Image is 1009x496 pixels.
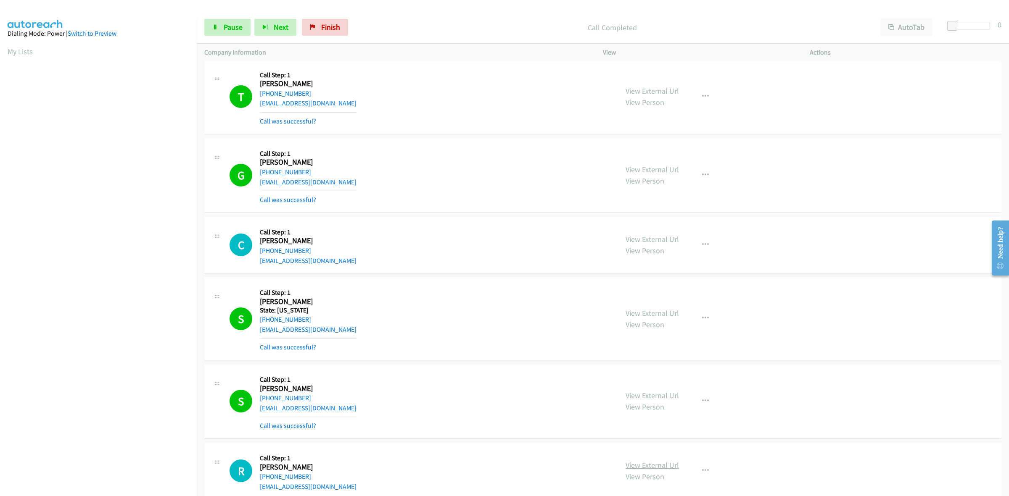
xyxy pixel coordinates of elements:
h5: Call Step: 1 [260,454,357,462]
a: View Person [626,176,664,186]
iframe: Resource Center [985,215,1009,281]
h2: [PERSON_NAME] [260,157,349,167]
a: View External Url [626,86,679,96]
a: View External Url [626,308,679,318]
a: My Lists [8,47,33,56]
a: View Person [626,320,664,329]
iframe: Dialpad [8,65,197,464]
h2: [PERSON_NAME] [260,297,357,307]
h1: T [230,85,252,108]
a: [PHONE_NUMBER] [260,168,311,176]
span: Pause [224,22,243,32]
h1: S [230,307,252,330]
p: View [603,47,795,58]
h2: [PERSON_NAME] [260,462,357,472]
h5: Call Step: 1 [260,71,357,79]
div: 0 [998,19,1001,30]
span: Next [274,22,288,32]
a: Pause [204,19,251,36]
a: [EMAIL_ADDRESS][DOMAIN_NAME] [260,483,357,491]
h1: S [230,390,252,412]
a: Switch to Preview [68,29,116,37]
a: [PHONE_NUMBER] [260,315,311,323]
h5: Call Step: 1 [260,375,357,384]
a: Call was successful? [260,422,316,430]
p: Actions [810,47,1001,58]
button: Next [254,19,296,36]
a: [PHONE_NUMBER] [260,247,311,255]
a: Call was successful? [260,196,316,204]
h5: State: [US_STATE] [260,306,357,315]
h5: Call Step: 1 [260,228,357,236]
a: View External Url [626,234,679,244]
h1: R [230,459,252,482]
h2: [PERSON_NAME] [260,236,349,246]
a: View Person [626,97,664,107]
a: View Person [626,402,664,412]
a: View External Url [626,460,679,470]
a: [EMAIL_ADDRESS][DOMAIN_NAME] [260,99,357,107]
a: [EMAIL_ADDRESS][DOMAIN_NAME] [260,257,357,265]
p: Call Completed [359,22,865,33]
a: View External Url [626,391,679,400]
a: View External Url [626,165,679,174]
span: Finish [321,22,340,32]
a: Call was successful? [260,117,316,125]
a: [PHONE_NUMBER] [260,394,311,402]
a: View Person [626,472,664,481]
h5: Call Step: 1 [260,289,357,297]
h2: [PERSON_NAME] [260,79,349,89]
h2: [PERSON_NAME] [260,384,357,394]
h5: Call Step: 1 [260,150,357,158]
h1: C [230,234,252,256]
p: Company Information [204,47,588,58]
a: [PHONE_NUMBER] [260,89,311,97]
h1: G [230,164,252,186]
button: AutoTab [880,19,932,36]
a: View Person [626,246,664,255]
a: [EMAIL_ADDRESS][DOMAIN_NAME] [260,178,357,186]
div: The call is yet to be attempted [230,459,252,482]
a: Finish [302,19,348,36]
div: Dialing Mode: Power | [8,29,189,39]
a: Call was successful? [260,343,316,351]
div: Delay between calls (in seconds) [951,23,990,29]
a: [EMAIL_ADDRESS][DOMAIN_NAME] [260,325,357,333]
a: [EMAIL_ADDRESS][DOMAIN_NAME] [260,404,357,412]
a: [PHONE_NUMBER] [260,472,311,480]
